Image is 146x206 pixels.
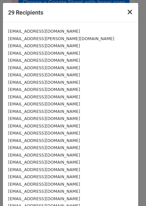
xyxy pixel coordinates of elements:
[8,80,80,85] small: [EMAIL_ADDRESS][DOMAIN_NAME]
[114,175,146,206] iframe: Chat Widget
[8,87,80,92] small: [EMAIL_ADDRESS][DOMAIN_NAME]
[8,145,80,150] small: [EMAIL_ADDRESS][DOMAIN_NAME]
[8,189,80,194] small: [EMAIL_ADDRESS][DOMAIN_NAME]
[121,3,138,21] button: Close
[8,94,80,99] small: [EMAIL_ADDRESS][DOMAIN_NAME]
[8,124,80,128] small: [EMAIL_ADDRESS][DOMAIN_NAME]
[8,196,80,201] small: [EMAIL_ADDRESS][DOMAIN_NAME]
[8,153,80,157] small: [EMAIL_ADDRESS][DOMAIN_NAME]
[8,65,80,70] small: [EMAIL_ADDRESS][DOMAIN_NAME]
[8,174,80,179] small: [EMAIL_ADDRESS][DOMAIN_NAME]
[127,7,133,16] span: ×
[8,51,80,56] small: [EMAIL_ADDRESS][DOMAIN_NAME]
[8,43,80,48] small: [EMAIL_ADDRESS][DOMAIN_NAME]
[8,138,80,143] small: [EMAIL_ADDRESS][DOMAIN_NAME]
[8,167,80,172] small: [EMAIL_ADDRESS][DOMAIN_NAME]
[8,8,43,17] h5: 29 Recipients
[8,58,80,63] small: [EMAIL_ADDRESS][DOMAIN_NAME]
[8,29,80,34] small: [EMAIL_ADDRESS][DOMAIN_NAME]
[8,160,80,165] small: [EMAIL_ADDRESS][DOMAIN_NAME]
[8,36,114,41] small: [EMAIL_ADDRESS][PERSON_NAME][DOMAIN_NAME]
[8,102,80,106] small: [EMAIL_ADDRESS][DOMAIN_NAME]
[8,109,80,114] small: [EMAIL_ADDRESS][DOMAIN_NAME]
[8,116,80,121] small: [EMAIL_ADDRESS][DOMAIN_NAME]
[8,182,80,187] small: [EMAIL_ADDRESS][DOMAIN_NAME]
[8,131,80,136] small: [EMAIL_ADDRESS][DOMAIN_NAME]
[8,72,80,77] small: [EMAIL_ADDRESS][DOMAIN_NAME]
